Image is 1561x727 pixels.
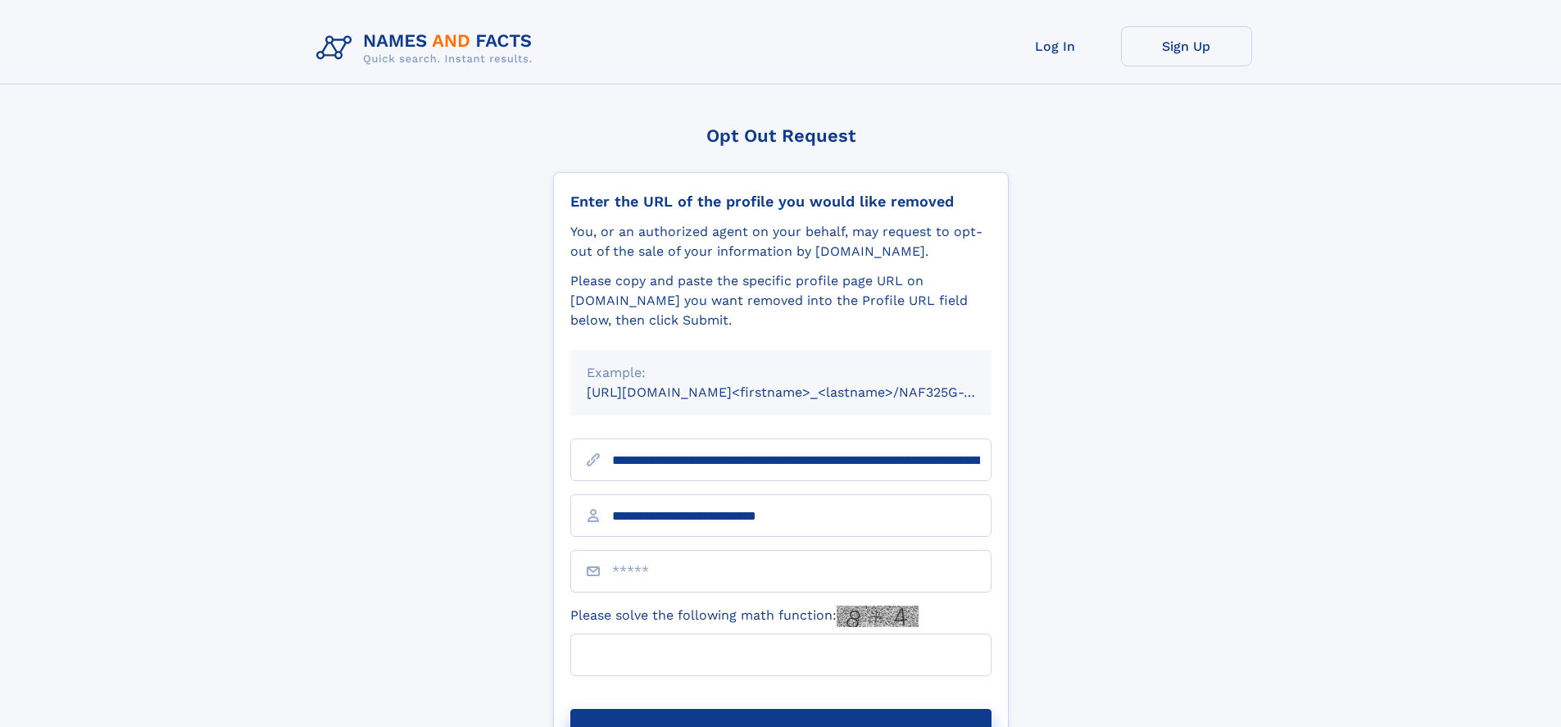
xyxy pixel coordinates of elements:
[570,193,992,211] div: Enter the URL of the profile you would like removed
[587,363,975,383] div: Example:
[587,384,1023,400] small: [URL][DOMAIN_NAME]<firstname>_<lastname>/NAF325G-xxxxxxxx
[310,26,546,70] img: Logo Names and Facts
[1121,26,1252,66] a: Sign Up
[570,271,992,330] div: Please copy and paste the specific profile page URL on [DOMAIN_NAME] you want removed into the Pr...
[570,606,919,627] label: Please solve the following math function:
[990,26,1121,66] a: Log In
[553,125,1009,146] div: Opt Out Request
[570,222,992,261] div: You, or an authorized agent on your behalf, may request to opt-out of the sale of your informatio...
